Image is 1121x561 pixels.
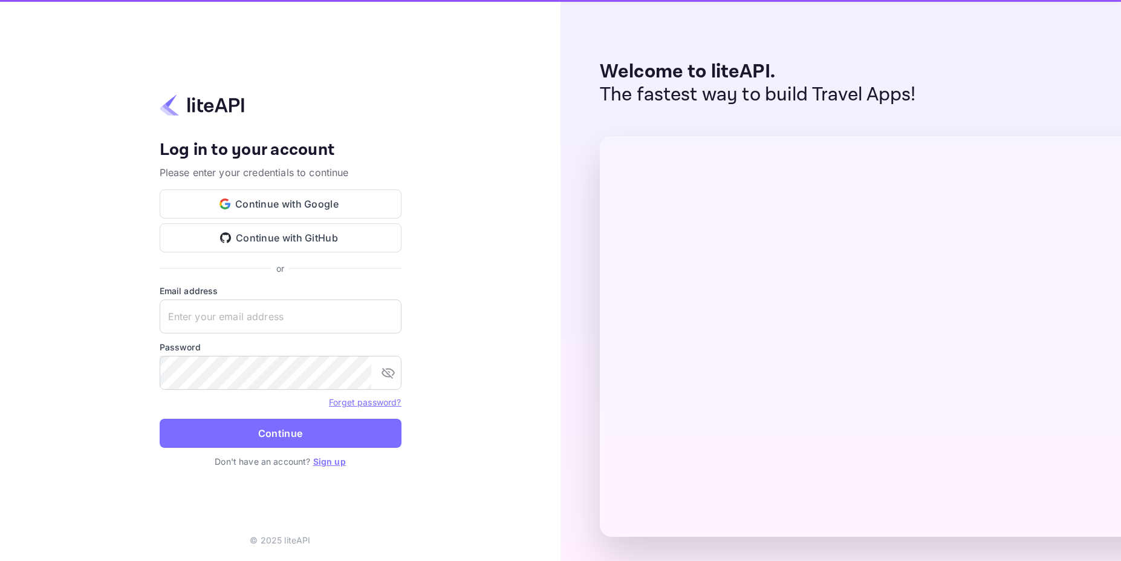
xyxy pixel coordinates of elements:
[600,61,916,84] p: Welcome to liteAPI.
[329,397,401,407] a: Forget password?
[160,300,401,333] input: Enter your email address
[313,456,346,467] a: Sign up
[160,165,401,180] p: Please enter your credentials to continue
[160,189,401,218] button: Continue with Google
[160,223,401,252] button: Continue with GitHub
[160,455,401,468] p: Don't have an account?
[160,93,244,117] img: liteapi
[160,341,401,353] label: Password
[160,140,401,161] h4: Log in to your account
[160,419,401,448] button: Continue
[276,262,284,275] p: or
[329,396,401,408] a: Forget password?
[250,534,310,546] p: © 2025 liteAPI
[600,84,916,107] p: The fastest way to build Travel Apps!
[376,361,400,385] button: toggle password visibility
[160,284,401,297] label: Email address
